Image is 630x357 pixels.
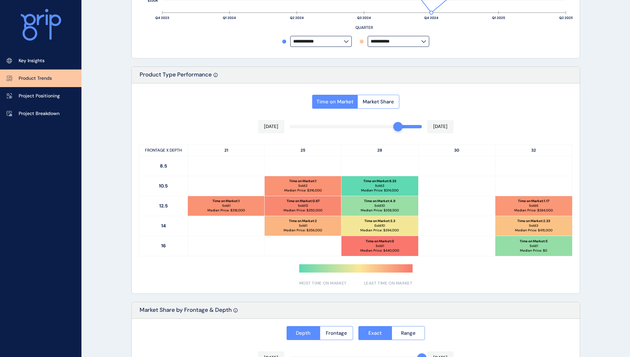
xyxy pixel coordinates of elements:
[514,208,553,213] p: Median Price: $ 384,000
[341,145,418,156] p: 28
[287,199,319,203] p: Time on Market : 0.67
[289,219,317,223] p: Time on Market : 2
[515,228,553,233] p: Median Price: $ 415,000
[392,326,425,340] button: Range
[357,16,371,20] text: Q3 2024
[358,326,392,340] button: Exact
[374,223,385,228] p: Sold: 10
[520,248,547,253] p: Median Price: $ 0
[368,330,382,336] span: Exact
[19,93,60,99] p: Project Positioning
[312,95,357,109] button: Time on Market
[139,196,188,216] p: 12.5
[530,244,538,248] p: Sold: 1
[188,145,265,156] p: 21
[433,123,447,130] p: [DATE]
[361,188,399,193] p: Median Price: $ 314,000
[139,176,188,196] p: 10.5
[299,223,307,228] p: Sold: 1
[139,216,188,236] p: 14
[223,16,236,20] text: Q1 2024
[19,110,60,117] p: Project Breakdown
[265,145,341,156] p: 25
[364,281,413,286] span: LEAST TIME ON MARKET
[207,208,245,213] p: Median Price: $ 318,000
[284,188,322,193] p: Median Price: $ 316,000
[364,219,395,223] p: Time on Market : 3.3
[360,228,399,233] p: Median Price: $ 394,000
[320,326,353,340] button: Frontage
[364,199,395,203] p: Time on Market : 4.9
[357,95,399,109] button: Market Share
[298,203,308,208] p: Sold: 12
[520,239,548,244] p: Time on Market : 5
[361,208,399,213] p: Median Price: $ 358,500
[529,203,538,208] p: Sold: 6
[284,228,322,233] p: Median Price: $ 356,000
[19,58,45,64] p: Key Insights
[495,145,572,156] p: 32
[299,281,347,286] span: MOST TIME ON MARKET
[316,98,353,105] span: Time on Market
[376,244,384,248] p: Sold: 1
[19,75,52,82] p: Product Trends
[366,239,394,244] p: Time on Market : 0
[222,203,230,208] p: Sold: 1
[355,25,373,30] text: QUARTER
[529,223,538,228] p: Sold: 3
[424,16,439,20] text: Q4 2024
[289,179,316,183] p: Time on Market : 1
[139,145,188,156] p: FRONTAGE X DEPTH
[298,183,308,188] p: Sold: 2
[155,16,169,20] text: Q4 2023
[419,145,495,156] p: 30
[518,199,549,203] p: Time on Market : 1.17
[284,208,322,213] p: Median Price: $ 350,000
[401,330,416,336] span: Range
[287,326,320,340] button: Depth
[363,98,394,105] span: Market Share
[559,16,573,20] text: Q2 2025
[374,203,385,208] p: Sold: 10
[363,179,396,183] p: Time on Market : 6.33
[140,306,232,318] p: Market Share by Frontage & Depth
[375,183,384,188] p: Sold: 3
[492,16,505,20] text: Q1 2025
[326,330,347,336] span: Frontage
[139,236,188,256] p: 16
[212,199,240,203] p: Time on Market : 1
[290,16,304,20] text: Q2 2024
[139,156,188,176] p: 8.5
[296,330,311,336] span: Depth
[360,248,399,253] p: Median Price: $ 440,000
[264,123,278,130] p: [DATE]
[140,71,212,83] p: Product Type Performance
[517,219,550,223] p: Time on Market : 2.33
